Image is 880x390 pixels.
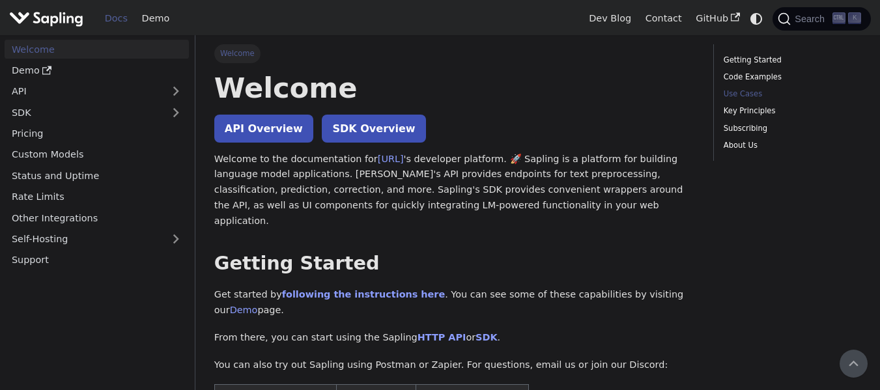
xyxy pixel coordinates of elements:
a: Pricing [5,124,189,143]
a: About Us [724,139,857,152]
a: Code Examples [724,71,857,83]
a: Sapling.ai [9,9,88,28]
button: Switch between dark and light mode (currently system mode) [747,9,766,28]
a: Rate Limits [5,188,189,206]
a: Support [5,251,189,270]
h2: Getting Started [214,252,695,275]
a: Welcome [5,40,189,59]
button: Expand sidebar category 'API' [163,82,189,101]
img: Sapling.ai [9,9,83,28]
p: From there, you can start using the Sapling or . [214,330,695,346]
span: Welcome [214,44,261,63]
a: Dev Blog [582,8,638,29]
a: API Overview [214,115,313,143]
a: Demo [135,8,177,29]
a: Status and Uptime [5,166,189,185]
a: SDK [5,103,163,122]
a: SDK Overview [322,115,425,143]
a: Demo [5,61,189,80]
nav: Breadcrumbs [214,44,695,63]
a: Subscribing [724,122,857,135]
a: GitHub [688,8,746,29]
a: [URL] [378,154,404,164]
a: Use Cases [724,88,857,100]
a: Self-Hosting [5,230,189,249]
button: Expand sidebar category 'SDK' [163,103,189,122]
a: SDK [475,332,497,342]
a: Docs [98,8,135,29]
a: API [5,82,163,101]
a: Other Integrations [5,208,189,227]
a: Key Principles [724,105,857,117]
button: Scroll back to top [840,350,868,378]
span: Search [791,14,832,24]
a: following the instructions here [282,289,445,299]
p: Get started by . You can see some of these capabilities by visiting our page. [214,287,695,318]
a: HTTP API [418,332,466,342]
a: Contact [638,8,689,29]
button: Search (Ctrl+K) [773,7,870,31]
a: Custom Models [5,145,189,164]
p: You can also try out Sapling using Postman or Zapier. For questions, email us or join our Discord: [214,357,695,373]
a: Demo [230,305,258,315]
p: Welcome to the documentation for 's developer platform. 🚀 Sapling is a platform for building lang... [214,152,695,229]
a: Getting Started [724,54,857,66]
kbd: K [848,12,861,24]
h1: Welcome [214,70,695,105]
